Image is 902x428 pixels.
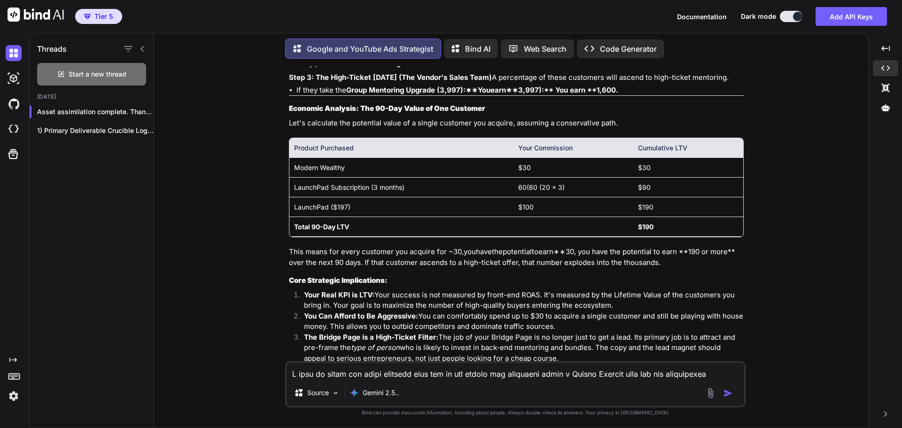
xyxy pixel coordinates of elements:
mo: : [426,59,428,68]
mo: ( [527,183,529,191]
p: Code Generator [600,43,657,54]
img: settings [6,388,22,404]
p: Source [307,388,329,397]
h2: [DATE] [30,93,154,101]
p: Bind AI [465,43,490,54]
p: Bind can provide inaccurate information, including about people. Always double-check its answers.... [285,409,746,416]
strong: Total 90-Day LTV [294,223,349,231]
h1: Threads [37,43,67,54]
td: $30 [633,158,743,178]
mi: t [532,247,534,256]
th: Product Purchased [289,138,513,158]
img: darkAi-studio [6,70,22,86]
p: Gemini 2.5.. [363,388,399,397]
p: Asset assimilation complete. Thank you.... [37,107,154,117]
td: $30 [513,158,633,178]
strong: The Bridge Page is a High-Ticket Filter: [304,333,438,342]
td: $190 [633,197,743,217]
span: Tier 5 [94,12,113,21]
mi: Y [478,86,482,94]
mi: e [488,247,492,256]
mi: e [513,247,518,256]
mi: p [503,247,507,256]
td: LaunchPad ($197) [289,197,513,217]
mi: u [449,59,453,68]
p: 1) Primary Deliverable Crucible Log — La... [37,126,154,135]
mn: 30 [453,247,462,256]
mo: ∗ [472,86,478,94]
td: $100 [513,197,633,217]
mi: o [445,59,449,68]
mi: n [549,247,553,256]
mn: 997 [410,59,423,68]
img: Gemini 2.5 Pro [350,388,359,397]
mo: ∗ [553,247,560,256]
mi: o [534,247,538,256]
mi: h [476,247,480,256]
mi: o [507,247,511,256]
strong: Economic Analysis: The 90-Day Value of One Customer [289,104,485,113]
mi: v [484,247,488,256]
strong: Core Strategic Implications: [289,276,388,285]
em: type of person [351,343,400,352]
mi: a [480,247,484,256]
p: You can comfortably spend up to $30 to acquire a single customer and still be playing with house ... [304,311,744,332]
span: Start a new thread [69,70,126,79]
mo: ) [460,86,463,94]
mn: 997 [447,86,460,94]
mi: l [530,247,532,256]
button: premiumTier 5 [75,9,122,24]
mi: t [522,247,524,256]
li: If they take the [296,85,744,96]
mi: a [495,86,499,94]
mi: n [502,86,506,94]
p: Your success is not measured by front-end ROAS. It's measured by the Lifetime Value of the custom... [304,290,744,311]
mn: 60 [518,183,527,191]
mi: r [462,59,465,68]
mi: o [467,247,472,256]
p: The job of your Bridge Page is no longer just to get a lead. Its primary job is to attract and pr... [304,332,744,364]
mi: a [526,247,530,256]
strong: 12 Week Challenge ( 300. [340,59,569,68]
mo: , [462,247,464,256]
mi: t [511,247,513,256]
mo: ) [423,59,426,68]
mo: ∗ [560,247,566,256]
mi: a [458,59,462,68]
mi: o [482,86,486,94]
mo: ∗ [466,86,472,94]
p: Let's calculate the potential value of a single customer you acquire, assuming a conservative path. [289,118,744,129]
strong: You Can Afford to Be Aggressive: [304,311,418,320]
mi: u [472,247,476,256]
mi: n [518,247,522,256]
mo: ∗ [469,59,475,68]
p: A percentage of these customers will ascend to high-ticket mentoring. [289,72,744,83]
td: 20 x 3) [513,178,633,197]
td: $90 [633,178,743,197]
mi: r [499,86,502,94]
mo: ∗ [475,59,481,68]
mo: ∗ [512,86,518,94]
img: githubDark [6,96,22,112]
span: Documentation [677,13,727,21]
annotation: 60 ( [529,183,542,191]
mi: n [465,59,469,68]
button: Documentation [677,12,727,22]
mi: e [498,247,503,256]
mi: i [524,247,526,256]
p: Web Search [524,43,567,54]
annotation: 30, you have the potential to earn ** [566,247,688,256]
button: Add API Keys [816,7,887,26]
img: Pick Models [332,389,340,397]
span: Dark mode [741,12,776,21]
mi: h [494,247,498,256]
img: icon [723,389,733,398]
mn: 3 [440,86,444,94]
mi: u [486,86,490,94]
mi: y [464,247,467,256]
mi: a [543,247,546,256]
mi: e [490,86,495,94]
p: Google and YouTube Ads Strategist [307,43,433,54]
td: Modern Wealthy [289,158,513,178]
img: Bind AI [8,8,64,22]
